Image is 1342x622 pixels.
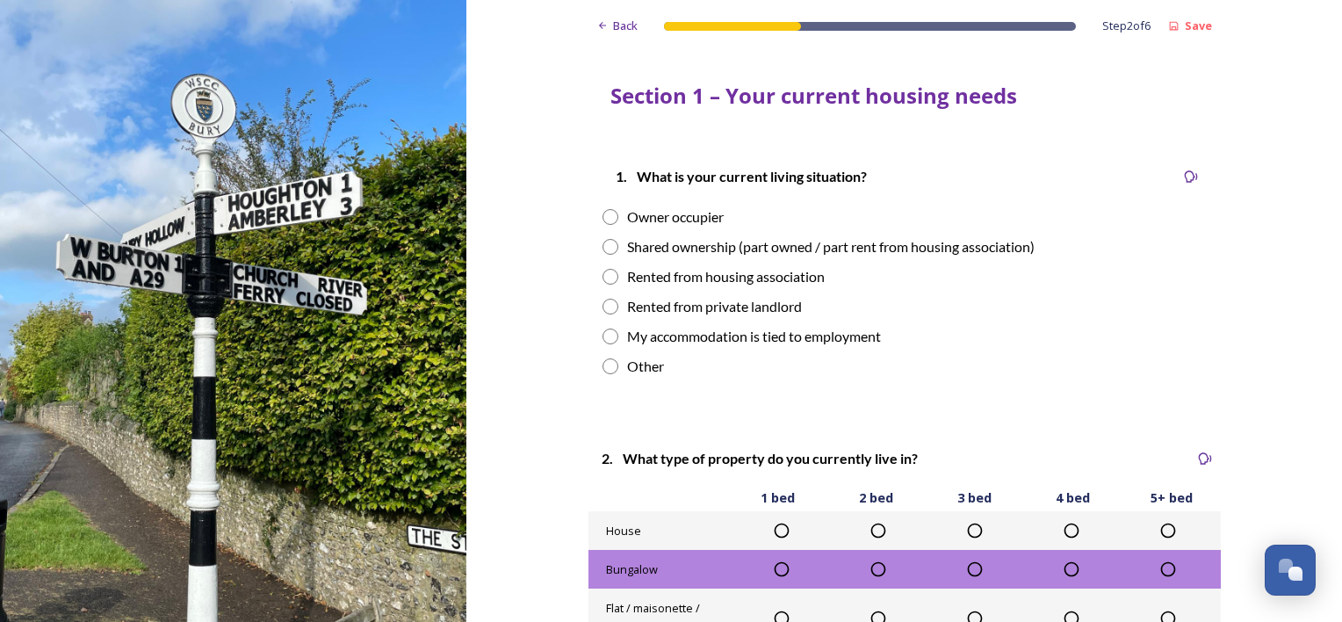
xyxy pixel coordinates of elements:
[610,81,1017,110] strong: Section 1 – Your current housing needs
[627,266,825,287] div: Rented from housing association
[627,326,881,347] div: My accommodation is tied to employment
[1151,488,1193,508] span: 5+ bed
[613,18,638,34] span: Back
[627,236,1035,257] div: Shared ownership (part owned / part rent from housing association)
[957,488,992,508] span: 3 bed
[627,296,802,317] div: Rented from private landlord
[606,523,641,539] span: House
[616,168,867,184] strong: 1. What is your current living situation?
[602,450,918,466] strong: 2. What type of property do you currently live in?
[1102,18,1151,34] span: Step 2 of 6
[859,488,893,508] span: 2 bed
[606,561,658,577] span: Bungalow
[627,206,724,228] div: Owner occupier
[1056,488,1090,508] span: 4 bed
[627,356,664,377] div: Other
[761,488,795,508] span: 1 bed
[1185,18,1212,33] strong: Save
[1265,545,1316,596] button: Open Chat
